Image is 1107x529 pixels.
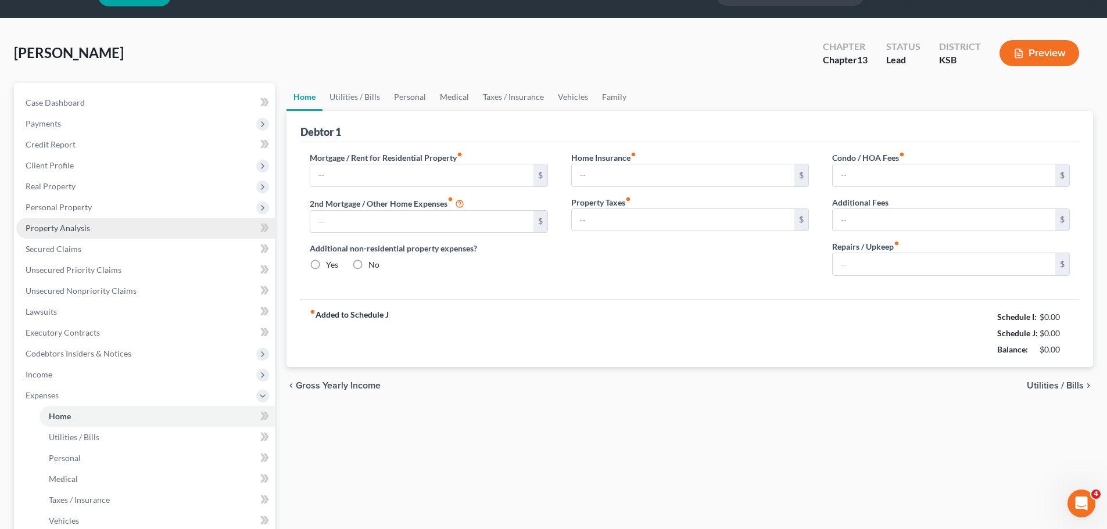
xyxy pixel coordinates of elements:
[457,152,463,157] i: fiber_manual_record
[310,242,547,254] label: Additional non-residential property expenses?
[572,164,794,186] input: --
[310,309,316,315] i: fiber_manual_record
[326,259,338,271] label: Yes
[899,152,905,157] i: fiber_manual_record
[1027,381,1093,390] button: Utilities / Bills chevron_right
[625,196,631,202] i: fiber_manual_record
[433,83,476,111] a: Medical
[833,253,1055,275] input: --
[40,469,275,490] a: Medical
[26,265,121,275] span: Unsecured Priority Claims
[49,495,110,505] span: Taxes / Insurance
[49,453,81,463] span: Personal
[310,164,533,186] input: --
[26,328,100,337] span: Executory Contracts
[595,83,633,111] a: Family
[823,40,868,53] div: Chapter
[939,40,981,53] div: District
[832,240,900,253] label: Repairs / Upkeep
[40,427,275,448] a: Utilities / Bills
[368,259,379,271] label: No
[26,369,52,379] span: Income
[476,83,551,111] a: Taxes / Insurance
[49,516,79,526] span: Vehicles
[1040,328,1070,339] div: $0.00
[533,211,547,233] div: $
[833,209,1055,231] input: --
[16,134,275,155] a: Credit Report
[286,381,381,390] button: chevron_left Gross Yearly Income
[999,40,1079,66] button: Preview
[1055,209,1069,231] div: $
[16,92,275,113] a: Case Dashboard
[997,328,1038,338] strong: Schedule J:
[26,286,137,296] span: Unsecured Nonpriority Claims
[26,98,85,107] span: Case Dashboard
[16,322,275,343] a: Executory Contracts
[387,83,433,111] a: Personal
[40,448,275,469] a: Personal
[26,348,131,358] span: Codebtors Insiders & Notices
[533,164,547,186] div: $
[310,309,389,358] strong: Added to Schedule J
[894,240,900,246] i: fiber_manual_record
[1027,381,1084,390] span: Utilities / Bills
[26,244,81,254] span: Secured Claims
[997,312,1037,322] strong: Schedule I:
[296,381,381,390] span: Gross Yearly Income
[833,164,1055,186] input: --
[794,209,808,231] div: $
[286,83,323,111] a: Home
[571,196,631,208] label: Property Taxes
[40,406,275,427] a: Home
[1055,253,1069,275] div: $
[823,53,868,67] div: Chapter
[16,260,275,280] a: Unsecured Priority Claims
[323,83,387,111] a: Utilities / Bills
[1040,344,1070,355] div: $0.00
[310,196,464,210] label: 2nd Mortgage / Other Home Expenses
[310,152,463,164] label: Mortgage / Rent for Residential Property
[26,307,57,316] span: Lawsuits
[997,344,1028,354] strong: Balance:
[1040,311,1070,323] div: $0.00
[49,411,71,421] span: Home
[1091,490,1101,499] span: 4
[26,160,74,170] span: Client Profile
[939,53,981,67] div: KSB
[794,164,808,186] div: $
[26,181,76,191] span: Real Property
[16,239,275,260] a: Secured Claims
[26,118,61,128] span: Payments
[310,211,533,233] input: --
[16,280,275,301] a: Unsecured Nonpriority Claims
[572,209,794,231] input: --
[26,223,90,233] span: Property Analysis
[16,301,275,322] a: Lawsuits
[886,53,920,67] div: Lead
[26,202,92,212] span: Personal Property
[300,125,341,139] div: Debtor 1
[26,139,76,149] span: Credit Report
[571,152,636,164] label: Home Insurance
[14,44,124,61] span: [PERSON_NAME]
[26,390,59,400] span: Expenses
[286,381,296,390] i: chevron_left
[832,196,889,208] label: Additional Fees
[630,152,636,157] i: fiber_manual_record
[447,196,453,202] i: fiber_manual_record
[49,474,78,484] span: Medical
[1084,381,1093,390] i: chevron_right
[40,490,275,510] a: Taxes / Insurance
[857,54,868,65] span: 13
[49,432,99,442] span: Utilities / Bills
[1067,490,1095,517] iframe: Intercom live chat
[832,152,905,164] label: Condo / HOA Fees
[886,40,920,53] div: Status
[551,83,595,111] a: Vehicles
[16,218,275,239] a: Property Analysis
[1055,164,1069,186] div: $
